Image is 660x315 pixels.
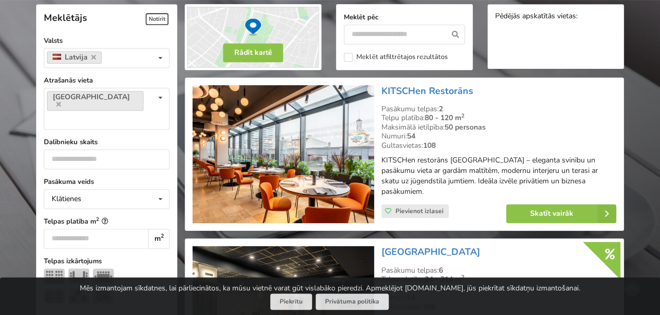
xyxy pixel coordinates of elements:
[44,137,170,147] label: Dalībnieku skaits
[52,195,81,203] div: Klātienes
[185,4,321,70] img: Rādīt kartē
[381,266,616,275] div: Pasākumu telpas:
[47,91,143,111] a: [GEOGRAPHIC_DATA]
[461,112,464,120] sup: 2
[344,12,465,22] label: Meklēt pēc
[44,177,170,187] label: Pasākuma veids
[223,43,283,62] button: Rādīt kartē
[44,36,170,46] label: Valsts
[161,232,164,240] sup: 2
[44,269,65,284] img: Teātris
[381,155,616,197] p: KITSCHen restorāns [GEOGRAPHIC_DATA] – eleganta svinību un pasākumu vieta ar gardām maltītēm, mod...
[47,51,102,64] a: Latvija
[193,85,374,224] img: Restorāns, bārs | Rīga | KITSCHen Restorāns
[461,273,464,281] sup: 2
[146,13,169,25] span: Notīrīt
[44,256,170,266] label: Telpas izkārtojums
[381,141,616,150] div: Gultasvietas:
[495,12,616,22] div: Pēdējās apskatītās vietas:
[44,11,87,24] span: Meklētājs
[316,294,389,310] a: Privātuma politika
[381,123,616,132] div: Maksimālā ietilpība:
[381,246,480,258] a: [GEOGRAPHIC_DATA]
[93,269,114,284] img: Sapulce
[381,113,616,123] div: Telpu platība:
[445,122,486,132] strong: 50 personas
[68,269,89,284] img: U-Veids
[381,85,473,97] a: KITSCHen Restorāns
[423,141,436,150] strong: 108
[270,294,312,310] button: Piekrītu
[407,131,415,141] strong: 54
[381,275,616,284] div: Telpu platība:
[96,216,99,223] sup: 2
[425,113,464,123] strong: 80 - 120 m
[425,274,464,284] strong: 24 - 214 m
[148,229,170,249] div: m
[44,75,170,86] label: Atrašanās vieta
[395,207,443,215] span: Pievienot izlasei
[344,53,447,62] label: Meklēt atfiltrētajos rezultātos
[439,104,443,114] strong: 2
[506,204,616,223] a: Skatīt vairāk
[439,265,443,275] strong: 6
[381,132,616,141] div: Numuri:
[44,216,170,227] label: Telpas platība m
[381,104,616,114] div: Pasākumu telpas:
